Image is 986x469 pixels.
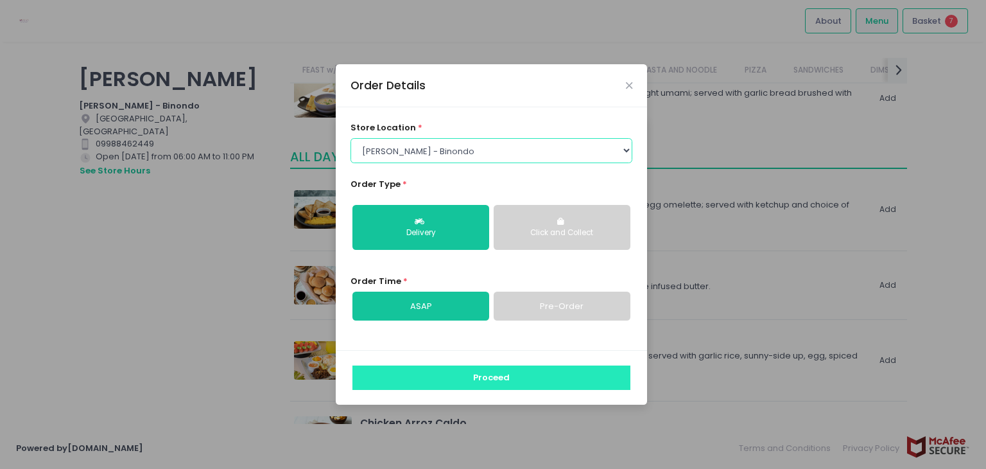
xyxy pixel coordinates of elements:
span: Order Type [350,178,401,190]
div: Order Details [350,77,426,94]
div: Click and Collect [503,227,621,239]
button: Proceed [352,366,630,390]
a: Pre-Order [494,292,630,321]
a: ASAP [352,292,489,321]
span: Order Time [350,275,401,287]
button: Close [626,82,632,89]
div: Delivery [361,227,480,239]
span: store location [350,121,416,134]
